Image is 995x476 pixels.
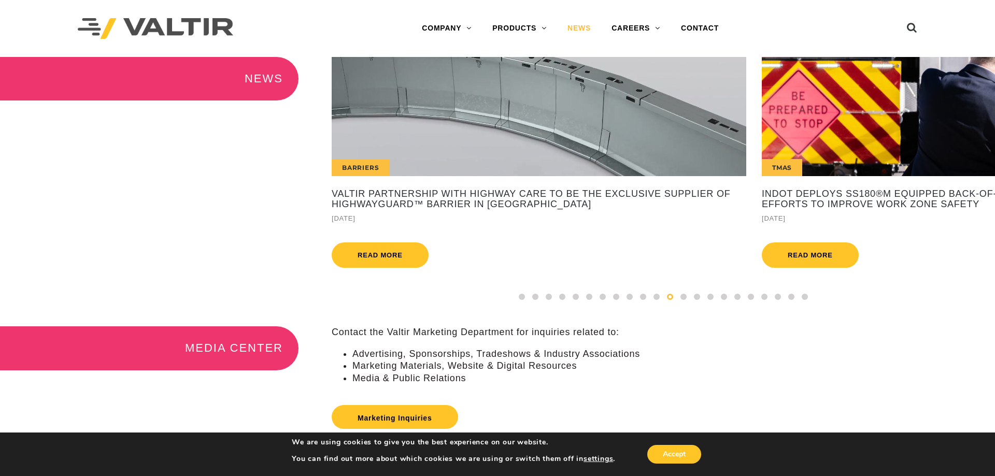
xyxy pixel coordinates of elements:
[762,159,802,176] div: TMAs
[332,405,458,429] a: Marketing Inquiries
[352,372,995,384] li: Media & Public Relations
[601,18,671,39] a: CAREERS
[292,438,615,447] p: We are using cookies to give you the best experience on our website.
[332,242,429,268] a: Read more
[411,18,482,39] a: COMPANY
[584,454,613,464] button: settings
[482,18,557,39] a: PRODUCTS
[352,360,995,372] li: Marketing Materials, Website & Digital Resources
[332,57,746,176] a: Barriers
[762,242,859,268] a: Read more
[332,159,389,176] div: Barriers
[647,445,701,464] button: Accept
[78,18,233,39] img: Valtir
[332,189,746,210] a: Valtir Partnership with Highway Care to Be the Exclusive Supplier of HighwayGuard™ Barrier in [GE...
[332,326,995,338] p: Contact the Valtir Marketing Department for inquiries related to:
[292,454,615,464] p: You can find out more about which cookies we are using or switch them off in .
[671,18,729,39] a: CONTACT
[557,18,601,39] a: NEWS
[332,212,746,224] div: [DATE]
[352,348,995,360] li: Advertising, Sponsorships, Tradeshows & Industry Associations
